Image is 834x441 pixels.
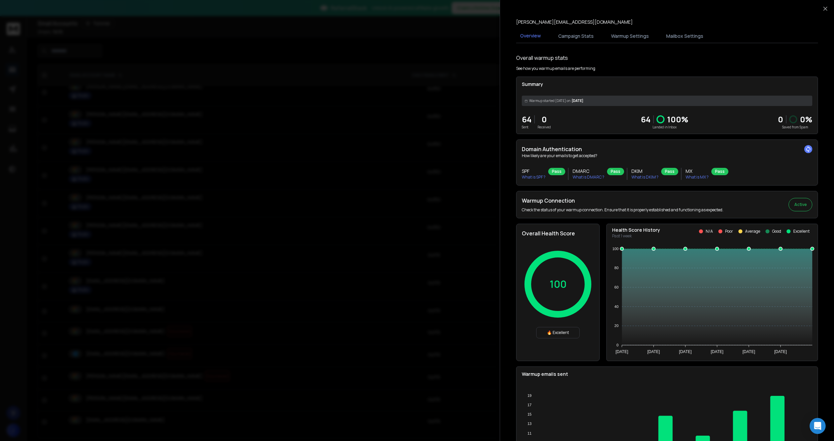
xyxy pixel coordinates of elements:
[527,412,531,416] tspan: 15
[686,175,709,180] p: What is MX ?
[529,98,570,103] span: Warmup started [DATE] on
[711,168,728,175] div: Pass
[778,114,783,125] strong: 0
[522,175,546,180] p: What is SPF ?
[725,229,733,234] p: Poor
[516,66,595,71] p: See how you warmup emails are performing
[661,168,678,175] div: Pass
[522,96,812,106] div: [DATE]
[662,29,707,43] button: Mailbox Settings
[516,19,633,25] p: [PERSON_NAME][EMAIL_ADDRESS][DOMAIN_NAME]
[522,229,594,237] h2: Overall Health Score
[573,168,604,175] h3: DMARC
[522,371,812,377] p: Warmup emails sent
[548,168,565,175] div: Pass
[667,114,688,125] p: 100 %
[742,349,755,354] tspan: [DATE]
[612,227,660,233] p: Health Score History
[522,197,723,205] h2: Warmup Connection
[516,54,568,62] h1: Overall warmup stats
[745,229,760,234] p: Average
[527,394,531,398] tspan: 19
[810,418,826,434] div: Open Intercom Messenger
[522,114,531,125] p: 64
[615,349,628,354] tspan: [DATE]
[616,343,618,347] tspan: 0
[800,114,812,125] p: 0 %
[647,349,660,354] tspan: [DATE]
[614,285,618,289] tspan: 60
[536,327,580,338] div: 🔥 Excellent
[550,278,567,290] p: 100
[706,229,713,234] p: N/A
[631,175,659,180] p: What is DKIM ?
[612,233,660,239] p: Past 1 week
[522,168,546,175] h3: SPF
[614,305,618,309] tspan: 40
[607,29,653,43] button: Warmup Settings
[538,125,551,130] p: Received
[772,229,781,234] p: Good
[614,324,618,328] tspan: 20
[793,229,810,234] p: Excellent
[631,168,659,175] h3: DKIM
[527,403,531,407] tspan: 17
[679,349,692,354] tspan: [DATE]
[522,145,812,153] h2: Domain Authentication
[527,431,531,435] tspan: 11
[522,207,723,213] p: Check the status of your warmup connection. Ensure that it is properly established and functionin...
[522,125,531,130] p: Sent
[614,266,618,270] tspan: 80
[711,349,723,354] tspan: [DATE]
[573,175,604,180] p: What is DMARC ?
[522,81,812,88] p: Summary
[527,422,531,426] tspan: 13
[686,168,709,175] h3: MX
[516,28,545,44] button: Overview
[607,168,624,175] div: Pass
[641,125,688,130] p: Landed in Inbox
[778,125,812,130] p: Saved from Spam
[538,114,551,125] p: 0
[554,29,598,43] button: Campaign Stats
[774,349,787,354] tspan: [DATE]
[522,153,812,158] p: How likely are your emails to get accepted?
[641,114,650,125] p: 64
[789,198,812,211] button: Active
[612,247,618,251] tspan: 100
